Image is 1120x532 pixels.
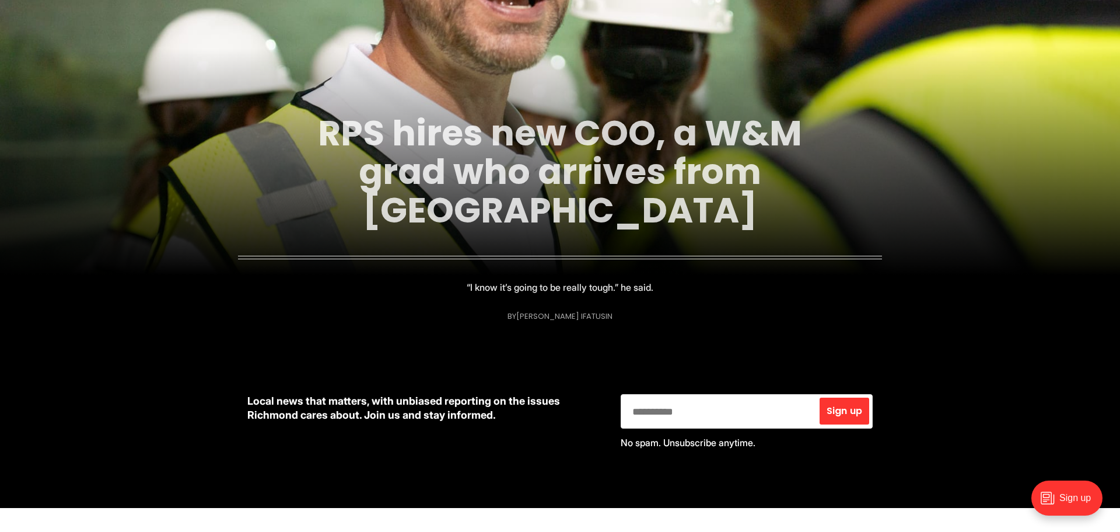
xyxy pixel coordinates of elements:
[467,279,653,295] p: “I know it’s going to be really tough.” he said.
[621,437,755,448] span: No spam. Unsubscribe anytime.
[318,109,802,235] a: RPS hires new COO, a W&M grad who arrives from [GEOGRAPHIC_DATA]
[820,398,869,425] button: Sign up
[827,406,862,416] span: Sign up
[508,312,612,321] div: By
[516,311,612,322] a: [PERSON_NAME] Ifatusin
[1021,475,1120,532] iframe: portal-trigger
[247,394,602,422] p: Local news that matters, with unbiased reporting on the issues Richmond cares about. Join us and ...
